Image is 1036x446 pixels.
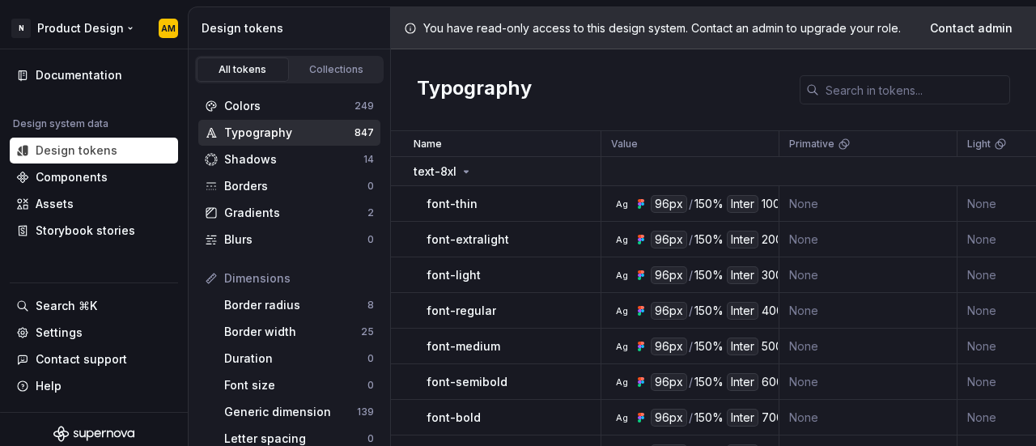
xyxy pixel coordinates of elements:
div: 96px [651,338,687,355]
div: N [11,19,31,38]
div: 0 [367,352,374,365]
div: Settings [36,325,83,341]
a: Generic dimension139 [218,399,380,425]
div: 0 [367,379,374,392]
td: None [779,186,957,222]
a: Components [10,164,178,190]
div: 150% [694,409,724,427]
div: Inter [727,231,758,248]
div: 700 [762,409,783,427]
p: font-medium [427,338,500,355]
div: 96px [651,195,687,213]
div: Design tokens [36,142,117,159]
td: None [779,257,957,293]
div: 96px [651,373,687,391]
div: Search ⌘K [36,298,97,314]
p: Name [414,138,442,151]
div: Gradients [224,205,367,221]
a: Storybook stories [10,218,178,244]
div: 100 [762,195,780,213]
div: Ag [615,198,628,210]
div: Product Design [37,20,124,36]
div: 0 [367,180,374,193]
span: Contact admin [930,20,1013,36]
button: NProduct DesignAM [3,11,185,45]
p: font-light [427,267,481,283]
div: Typography [224,125,355,141]
a: Documentation [10,62,178,88]
p: font-bold [427,410,481,426]
div: 249 [355,100,374,113]
div: 150% [694,231,724,248]
p: font-semibold [427,374,507,390]
p: You have read-only access to this design system. Contact an admin to upgrade your role. [423,20,901,36]
p: Light [967,138,991,151]
div: 500 [762,338,783,355]
div: 96px [651,231,687,248]
td: None [779,400,957,435]
div: 0 [367,432,374,445]
div: All tokens [202,63,283,76]
div: / [689,302,693,320]
div: Colors [224,98,355,114]
div: 2 [367,206,374,219]
div: Ag [615,269,628,282]
div: Design system data [13,117,108,130]
div: Blurs [224,231,367,248]
div: 150% [694,266,724,284]
div: Collections [296,63,377,76]
div: / [689,195,693,213]
input: Search in tokens... [819,75,1010,104]
div: 96px [651,409,687,427]
div: Ag [615,233,628,246]
a: Font size0 [218,372,380,398]
p: font-regular [427,303,496,319]
div: 150% [694,302,724,320]
p: Primative [789,138,834,151]
p: font-extralight [427,231,509,248]
div: Inter [727,266,758,284]
a: Gradients2 [198,200,380,226]
h2: Typography [417,75,532,104]
div: Inter [727,373,758,391]
div: Inter [727,338,758,355]
a: Assets [10,191,178,217]
div: Ag [615,340,628,353]
div: Font size [224,377,367,393]
div: 300 [762,266,783,284]
div: 150% [694,195,724,213]
div: Borders [224,178,367,194]
div: / [689,266,693,284]
div: Duration [224,350,367,367]
div: Border radius [224,297,367,313]
button: Search ⌘K [10,293,178,319]
a: Border radius8 [218,292,380,318]
div: Design tokens [202,20,384,36]
div: Components [36,169,108,185]
div: / [689,409,693,427]
div: Dimensions [224,270,374,287]
a: Typography847 [198,120,380,146]
div: 96px [651,302,687,320]
div: 96px [651,266,687,284]
div: 25 [361,325,374,338]
div: 150% [694,373,724,391]
div: / [689,373,693,391]
button: Contact support [10,346,178,372]
div: Contact support [36,351,127,367]
div: Shadows [224,151,363,168]
div: 600 [762,373,783,391]
td: None [779,364,957,400]
a: Supernova Logo [53,426,134,442]
div: Help [36,378,62,394]
a: Duration0 [218,346,380,372]
td: None [779,329,957,364]
div: Storybook stories [36,223,135,239]
td: None [779,222,957,257]
div: Border width [224,324,361,340]
div: / [689,338,693,355]
button: Help [10,373,178,399]
div: Inter [727,302,758,320]
a: Contact admin [919,14,1023,43]
p: text-8xl [414,164,456,180]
